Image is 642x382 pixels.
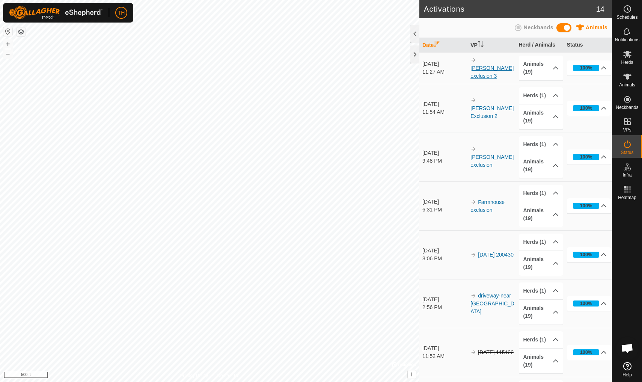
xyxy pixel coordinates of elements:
[596,3,604,15] span: 14
[619,83,635,87] span: Animals
[467,38,515,53] th: VP
[519,153,564,178] p-accordion-header: Animals (19)
[573,203,600,209] div: 100%
[567,296,612,311] p-accordion-header: 100%
[470,146,476,152] img: arrow
[519,331,564,348] p-accordion-header: Herds (1)
[580,349,592,356] div: 100%
[615,38,639,42] span: Notifications
[621,60,633,65] span: Herds
[3,27,12,36] button: Reset Map
[519,300,564,325] p-accordion-header: Animals (19)
[118,9,125,17] span: TH
[622,173,631,177] span: Infra
[616,337,639,359] div: Open chat
[519,202,564,227] p-accordion-header: Animals (19)
[422,60,467,68] div: [DATE]
[470,105,514,119] a: [PERSON_NAME] Exclusion 2
[422,206,467,214] div: 6:31 PM
[519,136,564,153] p-accordion-header: Herds (1)
[519,104,564,129] p-accordion-header: Animals (19)
[3,39,12,48] button: +
[567,198,612,213] p-accordion-header: 100%
[422,100,467,108] div: [DATE]
[422,198,467,206] div: [DATE]
[519,234,564,251] p-accordion-header: Herds (1)
[422,255,467,263] div: 8:06 PM
[422,352,467,360] div: 11:52 AM
[9,6,103,20] img: Gallagher Logo
[470,97,476,103] img: arrow
[623,128,631,132] span: VPs
[180,372,208,379] a: Privacy Policy
[478,252,514,258] a: [DATE] 200430
[519,282,564,299] p-accordion-header: Herds (1)
[17,27,26,36] button: Map Layers
[516,38,564,53] th: Herd / Animals
[580,300,592,307] div: 100%
[573,349,600,355] div: 100%
[519,56,564,80] p-accordion-header: Animals (19)
[470,65,514,79] a: [PERSON_NAME] exclusion 3
[470,349,476,355] img: arrow
[580,104,592,112] div: 100%
[622,373,632,377] span: Help
[478,42,484,48] p-sorticon: Activate to sort
[422,344,467,352] div: [DATE]
[470,252,476,258] img: arrow
[616,105,638,110] span: Neckbands
[470,199,476,205] img: arrow
[419,38,467,53] th: Date
[470,57,476,63] img: arrow
[564,38,612,53] th: Status
[422,68,467,76] div: 11:27 AM
[470,154,514,168] a: [PERSON_NAME] exclusion
[524,24,553,30] span: Neckbands
[422,296,467,303] div: [DATE]
[519,349,564,373] p-accordion-header: Animals (19)
[411,371,413,377] span: i
[580,251,592,258] div: 100%
[3,49,12,58] button: –
[621,150,633,155] span: Status
[612,359,642,380] a: Help
[567,247,612,262] p-accordion-header: 100%
[573,154,600,160] div: 100%
[422,108,467,116] div: 11:54 AM
[434,42,440,48] p-sorticon: Activate to sort
[422,157,467,165] div: 9:48 PM
[573,105,600,111] div: 100%
[567,345,612,360] p-accordion-header: 100%
[519,251,564,276] p-accordion-header: Animals (19)
[580,202,592,209] div: 100%
[616,15,637,20] span: Schedules
[573,65,600,71] div: 100%
[422,247,467,255] div: [DATE]
[470,293,476,299] img: arrow
[422,303,467,311] div: 2:56 PM
[424,5,596,14] h2: Activations
[519,185,564,202] p-accordion-header: Herds (1)
[422,149,467,157] div: [DATE]
[586,24,607,30] span: Animals
[470,293,514,314] a: driveway-near [GEOGRAPHIC_DATA]
[580,64,592,71] div: 100%
[618,195,636,200] span: Heatmap
[567,149,612,165] p-accordion-header: 100%
[580,153,592,160] div: 100%
[470,199,505,213] a: Farmhouse exclusion
[573,300,600,307] div: 100%
[408,370,416,379] button: i
[567,101,612,116] p-accordion-header: 100%
[519,87,564,104] p-accordion-header: Herds (1)
[567,60,612,75] p-accordion-header: 100%
[573,252,600,258] div: 100%
[217,372,239,379] a: Contact Us
[478,349,514,355] s: [DATE] 115122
